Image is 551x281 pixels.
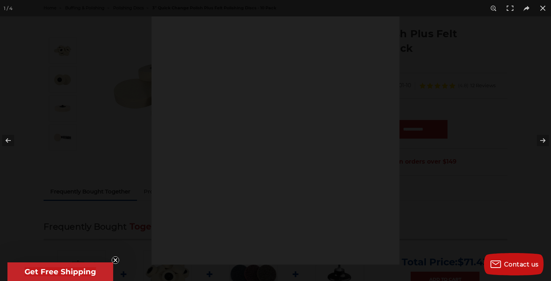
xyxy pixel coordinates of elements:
[504,261,539,268] span: Contact us
[525,122,551,159] button: Next (arrow right)
[484,253,544,275] button: Contact us
[7,262,113,281] div: Get Free ShippingClose teaser
[112,256,119,264] button: Close teaser
[25,267,96,276] span: Get Free Shipping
